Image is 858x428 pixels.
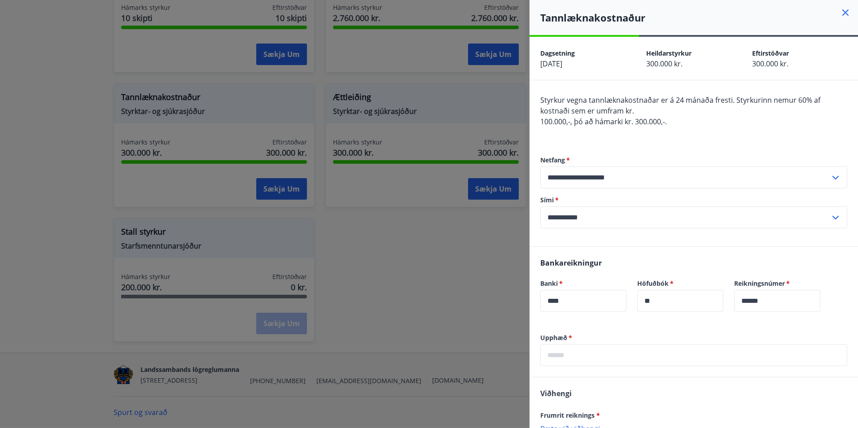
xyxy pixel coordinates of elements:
span: Frumrit reiknings [540,411,600,419]
span: Bankareikningur [540,258,602,268]
span: Styrkur vegna tannlæknakostnaðar er á 24 mánaða fresti. Styrkurinn nemur 60% af kostnaði sem er u... [540,95,820,116]
label: Banki [540,279,626,288]
span: 100.000,-, þó að hámarki kr. 300.000,-. [540,117,667,127]
span: 300.000 kr. [646,59,683,69]
h4: Tannlæknakostnaður [540,11,858,24]
label: Sími [540,196,847,205]
label: Upphæð [540,333,847,342]
span: Heildarstyrkur [646,49,692,57]
label: Netfang [540,156,847,165]
span: Dagsetning [540,49,575,57]
span: 300.000 kr. [752,59,788,69]
span: [DATE] [540,59,562,69]
span: Eftirstöðvar [752,49,789,57]
label: Reikningsnúmer [734,279,820,288]
div: Upphæð [540,344,847,366]
span: Viðhengi [540,389,572,398]
label: Höfuðbók [637,279,723,288]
